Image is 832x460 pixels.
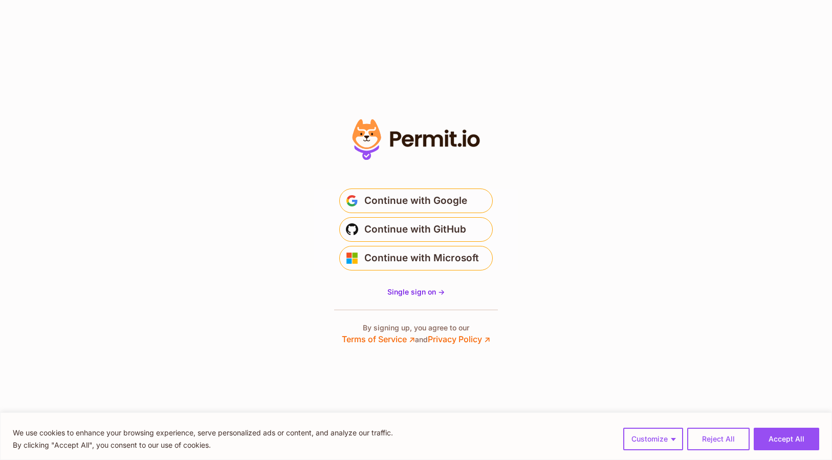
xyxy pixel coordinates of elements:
a: Privacy Policy ↗ [428,334,490,344]
button: Reject All [687,428,750,450]
p: By signing up, you agree to our and [342,323,490,345]
p: We use cookies to enhance your browsing experience, serve personalized ads or content, and analyz... [13,427,393,439]
button: Customize [623,428,683,450]
button: Continue with Microsoft [339,246,493,270]
button: Continue with GitHub [339,217,493,242]
span: Continue with GitHub [364,221,466,238]
button: Continue with Google [339,189,493,213]
a: Terms of Service ↗ [342,334,415,344]
p: By clicking "Accept All", you consent to our use of cookies. [13,439,393,451]
button: Accept All [754,428,819,450]
span: Single sign on -> [387,287,445,296]
span: Continue with Microsoft [364,250,479,266]
a: Single sign on -> [387,287,445,297]
span: Continue with Google [364,193,467,209]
